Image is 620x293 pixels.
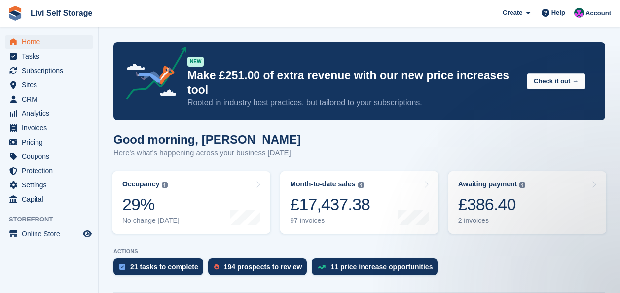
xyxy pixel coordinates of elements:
[214,264,219,270] img: prospect-51fa495bee0391a8d652442698ab0144808aea92771e9ea1ae160a38d050c398.svg
[122,217,180,225] div: No change [DATE]
[113,147,301,159] p: Here's what's happening across your business [DATE]
[22,227,81,241] span: Online Store
[22,78,81,92] span: Sites
[5,64,93,77] a: menu
[119,264,125,270] img: task-75834270c22a3079a89374b754ae025e5fb1db73e45f91037f5363f120a921f8.svg
[5,35,93,49] a: menu
[113,248,605,255] p: ACTIONS
[5,227,93,241] a: menu
[318,265,326,269] img: price_increase_opportunities-93ffe204e8149a01c8c9dc8f82e8f89637d9d84a8eef4429ea346261dce0b2c0.svg
[330,263,433,271] div: 11 price increase opportunities
[130,263,198,271] div: 21 tasks to complete
[312,258,442,280] a: 11 price increase opportunities
[5,178,93,192] a: menu
[280,171,438,234] a: Month-to-date sales £17,437.38 97 invoices
[527,73,585,90] button: Check it out →
[290,180,355,188] div: Month-to-date sales
[208,258,312,280] a: 194 prospects to review
[519,182,525,188] img: icon-info-grey-7440780725fd019a000dd9b08b2336e03edf1995a4989e88bcd33f0948082b44.svg
[8,6,23,21] img: stora-icon-8386f47178a22dfd0bd8f6a31ec36ba5ce8667c1dd55bd0f319d3a0aa187defe.svg
[113,258,208,280] a: 21 tasks to complete
[22,135,81,149] span: Pricing
[118,47,187,103] img: price-adjustments-announcement-icon-8257ccfd72463d97f412b2fc003d46551f7dbcb40ab6d574587a9cd5c0d94...
[458,194,526,215] div: £386.40
[187,69,519,97] p: Make £251.00 of extra revenue with our new price increases tool
[458,180,517,188] div: Awaiting payment
[22,192,81,206] span: Capital
[122,194,180,215] div: 29%
[5,135,93,149] a: menu
[9,215,98,224] span: Storefront
[81,228,93,240] a: Preview store
[187,97,519,108] p: Rooted in industry best practices, but tailored to your subscriptions.
[27,5,96,21] a: Livi Self Storage
[290,217,370,225] div: 97 invoices
[458,217,526,225] div: 2 invoices
[122,180,159,188] div: Occupancy
[585,8,611,18] span: Account
[224,263,302,271] div: 194 prospects to review
[22,121,81,135] span: Invoices
[22,164,81,178] span: Protection
[5,149,93,163] a: menu
[162,182,168,188] img: icon-info-grey-7440780725fd019a000dd9b08b2336e03edf1995a4989e88bcd33f0948082b44.svg
[574,8,584,18] img: Graham Cameron
[503,8,522,18] span: Create
[22,107,81,120] span: Analytics
[22,92,81,106] span: CRM
[358,182,364,188] img: icon-info-grey-7440780725fd019a000dd9b08b2336e03edf1995a4989e88bcd33f0948082b44.svg
[5,49,93,63] a: menu
[5,92,93,106] a: menu
[112,171,270,234] a: Occupancy 29% No change [DATE]
[22,64,81,77] span: Subscriptions
[448,171,606,234] a: Awaiting payment £386.40 2 invoices
[187,57,204,67] div: NEW
[22,35,81,49] span: Home
[5,192,93,206] a: menu
[22,149,81,163] span: Coupons
[290,194,370,215] div: £17,437.38
[113,133,301,146] h1: Good morning, [PERSON_NAME]
[5,121,93,135] a: menu
[22,178,81,192] span: Settings
[22,49,81,63] span: Tasks
[5,164,93,178] a: menu
[5,107,93,120] a: menu
[551,8,565,18] span: Help
[5,78,93,92] a: menu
